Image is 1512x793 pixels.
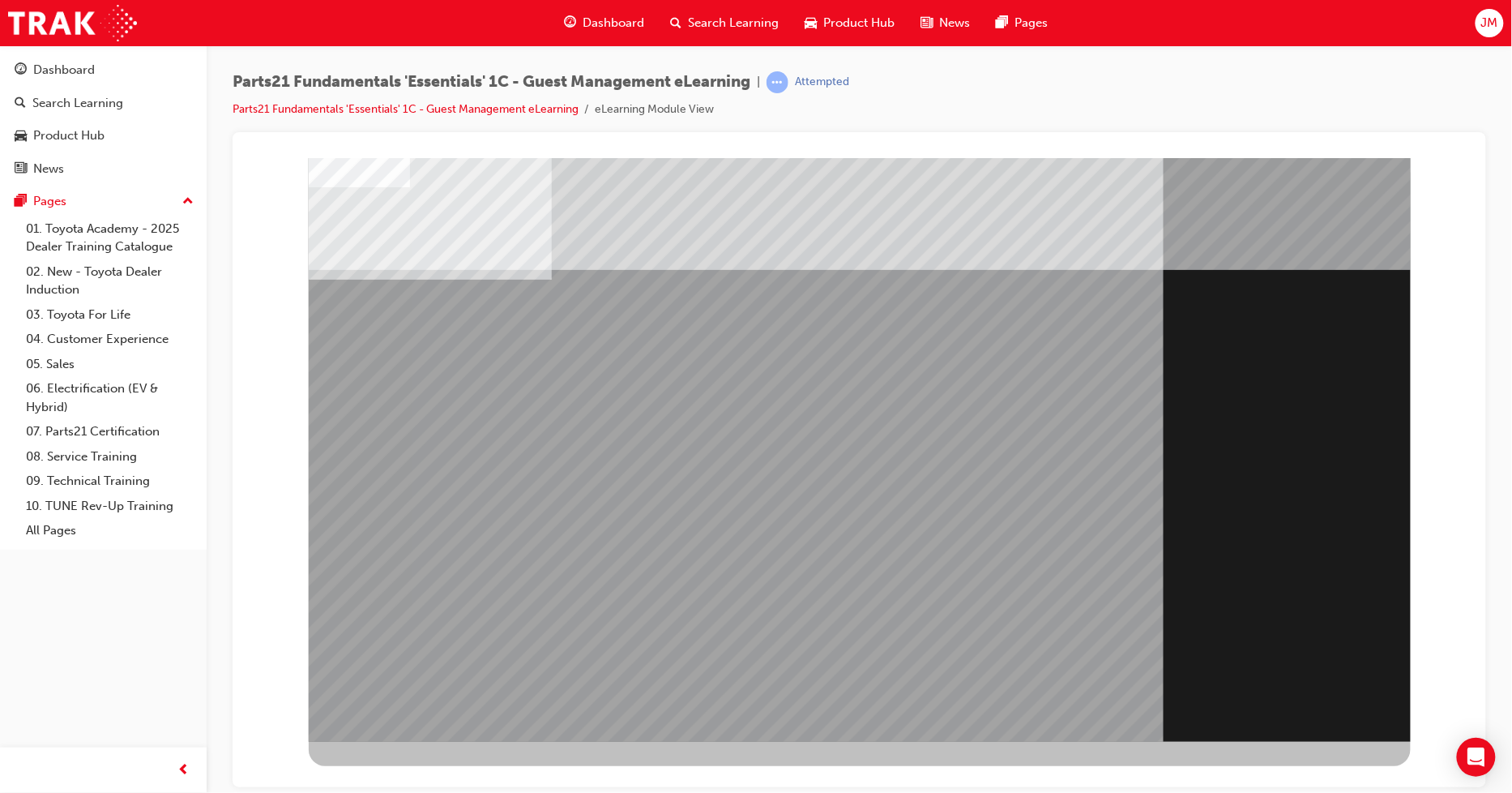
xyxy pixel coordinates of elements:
a: car-iconProduct Hub [792,6,908,40]
span: prev-icon [178,761,190,781]
span: JM [1481,14,1498,32]
span: pages-icon [997,13,1009,33]
a: Parts21 Fundamentals 'Essentials' 1C - Guest Management eLearning [233,102,579,116]
a: Search Learning [6,88,200,118]
div: Open Intercom Messenger [1457,738,1496,777]
a: 04. Customer Experience [19,327,200,352]
span: search-icon [15,96,26,111]
span: learningRecordVerb_ATTEMPT-icon [767,71,788,93]
a: 03. Toyota For Life [19,302,200,328]
span: pages-icon [15,195,27,209]
button: DashboardSearch LearningProduct HubNews [6,52,200,186]
a: 02. New - Toyota Dealer Induction [19,259,200,302]
span: news-icon [15,162,27,177]
span: guage-icon [15,63,27,78]
img: Trak [8,5,137,41]
div: Pages [33,192,66,211]
div: Product Hub [33,126,105,145]
div: Attempted [795,75,849,90]
a: All Pages [19,518,200,543]
a: Product Hub [6,121,200,151]
span: up-icon [182,191,194,212]
span: Pages [1015,14,1049,32]
a: pages-iconPages [984,6,1061,40]
button: JM [1476,9,1504,37]
a: 07. Parts21 Certification [19,419,200,444]
a: 09. Technical Training [19,469,200,494]
li: eLearning Module View [595,101,714,119]
div: Search Learning [32,94,123,113]
button: Pages [6,186,200,216]
div: Dashboard [33,61,95,79]
span: search-icon [671,13,682,33]
span: news-icon [921,13,933,33]
a: guage-iconDashboard [552,6,658,40]
a: 06. Electrification (EV & Hybrid) [19,376,200,419]
a: 05. Sales [19,352,200,377]
a: 08. Service Training [19,444,200,469]
a: Dashboard [6,55,200,85]
span: | [757,73,760,92]
div: News [33,160,64,178]
span: News [940,14,971,32]
span: Search Learning [689,14,779,32]
span: car-icon [805,13,818,33]
span: Product Hub [824,14,895,32]
a: 10. TUNE Rev-Up Training [19,494,200,519]
span: guage-icon [565,13,577,33]
a: search-iconSearch Learning [658,6,792,40]
a: 01. Toyota Academy - 2025 Dealer Training Catalogue [19,216,200,259]
a: news-iconNews [908,6,984,40]
span: car-icon [15,129,27,144]
span: Parts21 Fundamentals 'Essentials' 1C - Guest Management eLearning [233,73,750,92]
a: News [6,154,200,184]
span: Dashboard [583,14,645,32]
